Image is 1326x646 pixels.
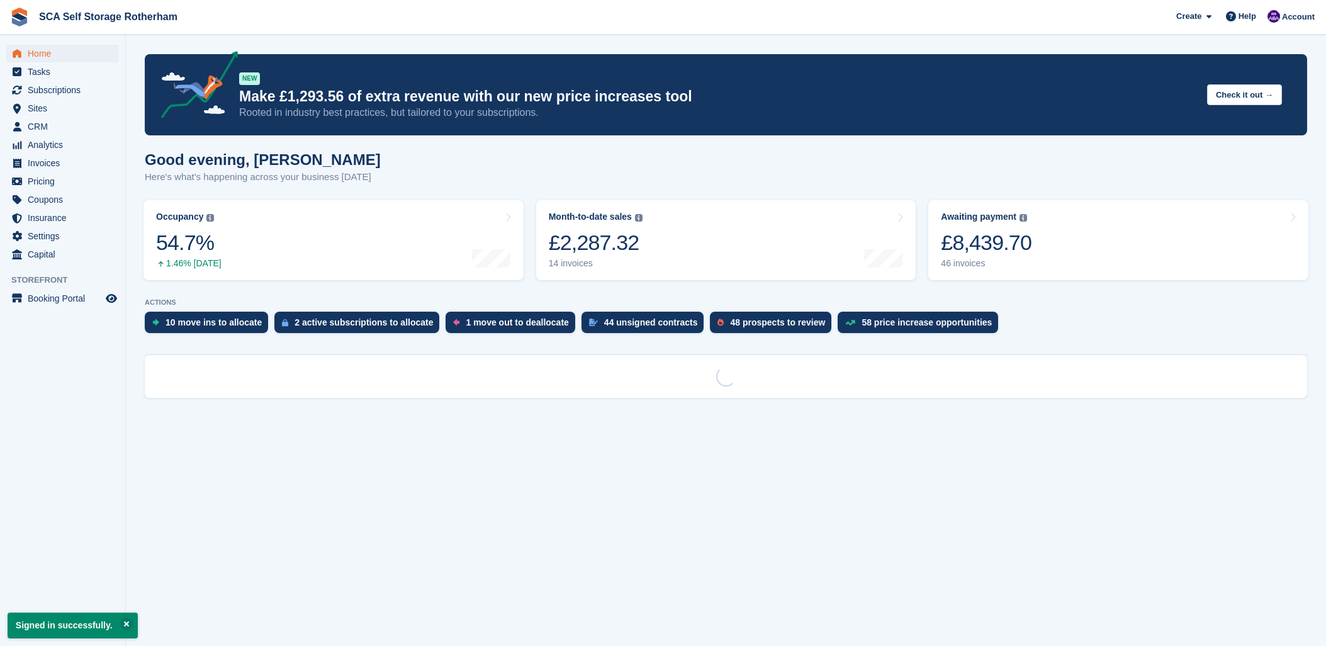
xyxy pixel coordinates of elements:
a: 1 move out to deallocate [446,312,581,339]
p: Here's what's happening across your business [DATE] [145,170,381,184]
img: icon-info-grey-7440780725fd019a000dd9b08b2336e03edf1995a4989e88bcd33f0948082b44.svg [635,214,643,222]
a: menu [6,45,119,62]
a: Month-to-date sales £2,287.32 14 invoices [536,200,916,280]
p: Make £1,293.56 of extra revenue with our new price increases tool [239,88,1197,106]
p: Rooted in industry best practices, but tailored to your subscriptions. [239,106,1197,120]
img: price-adjustments-announcement-icon-8257ccfd72463d97f412b2fc003d46551f7dbcb40ab6d574587a9cd5c0d94... [150,51,239,123]
a: 44 unsigned contracts [582,312,711,339]
span: Analytics [28,136,103,154]
div: 1 move out to deallocate [466,317,568,327]
p: ACTIONS [145,298,1307,307]
span: Storefront [11,274,125,286]
div: 1.46% [DATE] [156,258,222,269]
span: Tasks [28,63,103,81]
img: move_ins_to_allocate_icon-fdf77a2bb77ea45bf5b3d319d69a93e2d87916cf1d5bf7949dd705db3b84f3ca.svg [152,319,159,326]
div: 44 unsigned contracts [604,317,698,327]
a: menu [6,63,119,81]
div: Occupancy [156,212,203,222]
a: menu [6,209,119,227]
a: SCA Self Storage Rotherham [34,6,183,27]
a: menu [6,227,119,245]
span: Help [1239,10,1256,23]
span: Sites [28,99,103,117]
img: Kelly Neesham [1267,10,1280,23]
div: Month-to-date sales [549,212,632,222]
span: Booking Portal [28,290,103,307]
img: icon-info-grey-7440780725fd019a000dd9b08b2336e03edf1995a4989e88bcd33f0948082b44.svg [206,214,214,222]
img: price_increase_opportunities-93ffe204e8149a01c8c9dc8f82e8f89637d9d84a8eef4429ea346261dce0b2c0.svg [845,320,855,326]
span: Create [1176,10,1201,23]
a: menu [6,99,119,117]
div: Awaiting payment [941,212,1016,222]
div: £2,287.32 [549,230,643,256]
a: menu [6,136,119,154]
div: 58 price increase opportunities [862,317,992,327]
a: 2 active subscriptions to allocate [274,312,446,339]
span: Coupons [28,191,103,208]
a: menu [6,191,119,208]
img: contract_signature_icon-13c848040528278c33f63329250d36e43548de30e8caae1d1a13099fd9432cc5.svg [589,319,598,326]
a: menu [6,173,119,190]
div: 48 prospects to review [730,317,825,327]
div: £8,439.70 [941,230,1031,256]
span: Capital [28,246,103,263]
button: Check it out → [1207,84,1282,105]
span: Account [1282,11,1315,23]
div: 2 active subscriptions to allocate [295,317,433,327]
span: Insurance [28,209,103,227]
div: 14 invoices [549,258,643,269]
span: Subscriptions [28,81,103,99]
a: menu [6,290,119,307]
a: Occupancy 54.7% 1.46% [DATE] [143,200,524,280]
img: stora-icon-8386f47178a22dfd0bd8f6a31ec36ba5ce8667c1dd55bd0f319d3a0aa187defe.svg [10,8,29,26]
div: 54.7% [156,230,222,256]
span: Invoices [28,154,103,172]
a: menu [6,118,119,135]
p: Signed in successfully. [8,613,138,638]
span: Home [28,45,103,62]
img: active_subscription_to_allocate_icon-d502201f5373d7db506a760aba3b589e785aa758c864c3986d89f69b8ff3... [282,319,288,327]
a: 58 price increase opportunities [838,312,1004,339]
a: menu [6,246,119,263]
div: 46 invoices [941,258,1031,269]
a: menu [6,81,119,99]
div: NEW [239,72,260,85]
a: Awaiting payment £8,439.70 46 invoices [928,200,1308,280]
span: Settings [28,227,103,245]
div: 10 move ins to allocate [166,317,262,327]
a: menu [6,154,119,172]
span: CRM [28,118,103,135]
img: prospect-51fa495bee0391a8d652442698ab0144808aea92771e9ea1ae160a38d050c398.svg [717,319,724,326]
span: Pricing [28,173,103,190]
h1: Good evening, [PERSON_NAME] [145,151,381,168]
a: Preview store [104,291,119,306]
img: move_outs_to_deallocate_icon-f764333ba52eb49d3ac5e1228854f67142a1ed5810a6f6cc68b1a99e826820c5.svg [453,319,459,326]
a: 48 prospects to review [710,312,838,339]
img: icon-info-grey-7440780725fd019a000dd9b08b2336e03edf1995a4989e88bcd33f0948082b44.svg [1020,214,1027,222]
a: 10 move ins to allocate [145,312,274,339]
